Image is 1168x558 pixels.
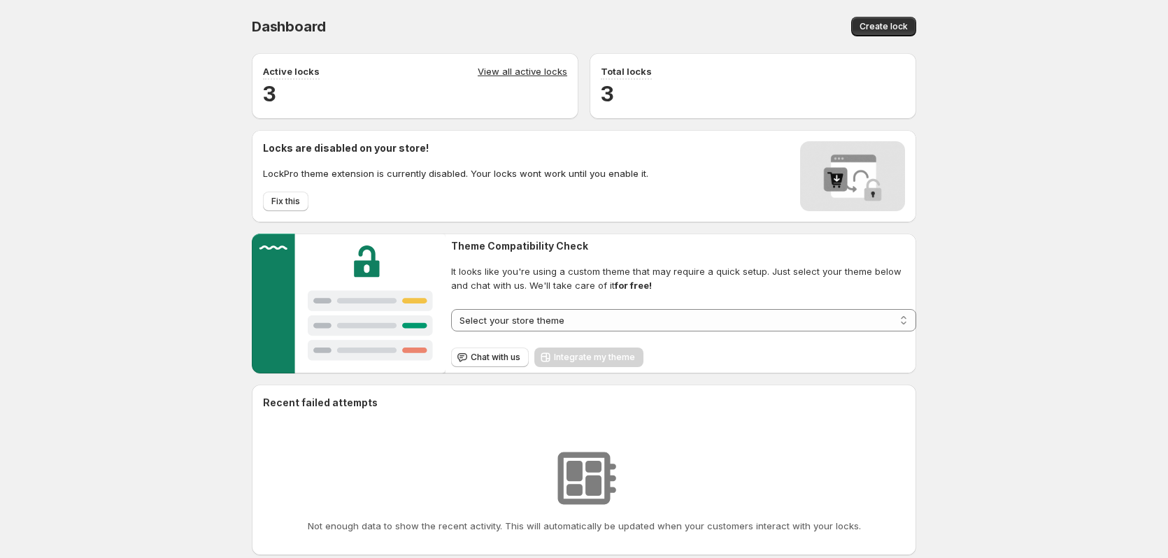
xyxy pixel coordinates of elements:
[263,141,648,155] h2: Locks are disabled on your store!
[478,64,567,80] a: View all active locks
[263,166,648,180] p: LockPro theme extension is currently disabled. Your locks wont work until you enable it.
[601,64,652,78] p: Total locks
[263,192,308,211] button: Fix this
[800,141,905,211] img: Locks disabled
[252,234,446,373] img: Customer support
[615,280,652,291] strong: for free!
[601,80,905,108] h2: 3
[549,443,619,513] img: No resources found
[263,396,378,410] h2: Recent failed attempts
[263,64,320,78] p: Active locks
[851,17,916,36] button: Create lock
[271,196,300,207] span: Fix this
[471,352,520,363] span: Chat with us
[263,80,567,108] h2: 3
[860,21,908,32] span: Create lock
[308,519,861,533] p: Not enough data to show the recent activity. This will automatically be updated when your custome...
[252,18,326,35] span: Dashboard
[451,264,916,292] span: It looks like you're using a custom theme that may require a quick setup. Just select your theme ...
[451,239,916,253] h2: Theme Compatibility Check
[451,348,529,367] button: Chat with us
